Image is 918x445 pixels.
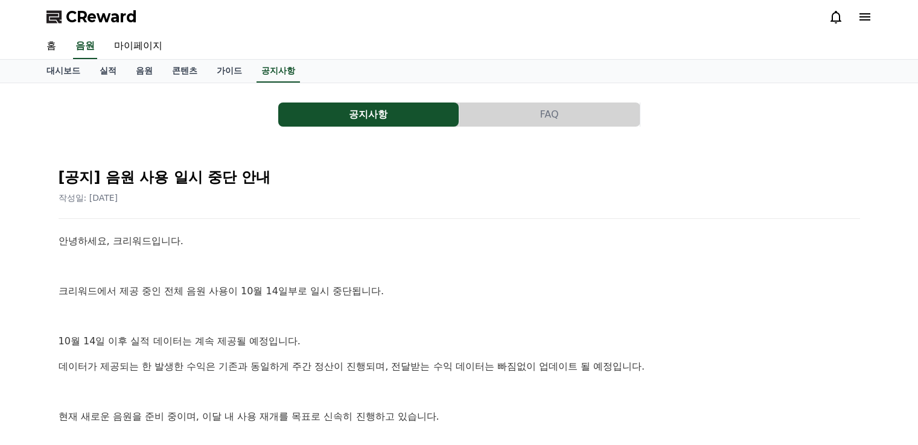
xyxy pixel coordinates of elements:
[278,103,459,127] button: 공지사항
[459,103,640,127] button: FAQ
[59,193,118,203] span: 작성일: [DATE]
[59,233,860,249] p: 안녕하세요, 크리워드입니다.
[46,7,137,27] a: CReward
[59,283,860,299] p: 크리워드에서 제공 중인 전체 음원 사용이 10월 14일부로 일시 중단됩니다.
[59,168,860,187] h2: [공지] 음원 사용 일시 중단 안내
[59,409,860,424] p: 현재 새로운 음원을 준비 중이며, 이달 내 사용 재개를 목표로 신속히 진행하고 있습니다.
[37,34,66,59] a: 홈
[37,60,90,83] a: 대시보드
[207,60,252,83] a: 가이드
[59,333,860,349] p: 10월 14일 이후 실적 데이터는 계속 제공될 예정입니다.
[162,60,207,83] a: 콘텐츠
[66,7,137,27] span: CReward
[104,34,172,59] a: 마이페이지
[257,60,300,83] a: 공지사항
[73,34,97,59] a: 음원
[59,359,860,374] p: 데이터가 제공되는 한 발생한 수익은 기존과 동일하게 주간 정산이 진행되며, 전달받는 수익 데이터는 빠짐없이 업데이트 될 예정입니다.
[126,60,162,83] a: 음원
[90,60,126,83] a: 실적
